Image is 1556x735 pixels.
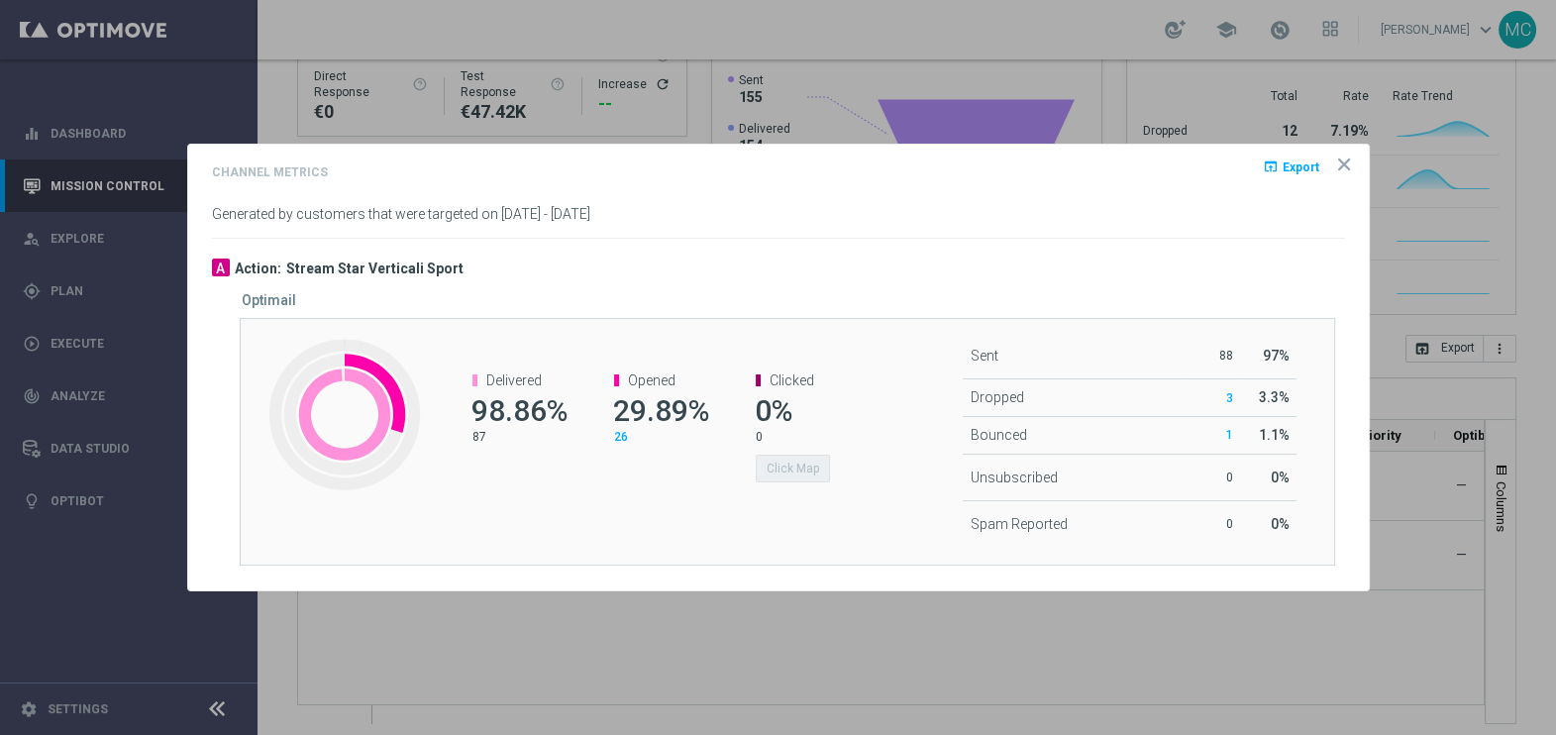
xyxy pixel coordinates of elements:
[971,470,1058,485] span: Unsubscribed
[1283,160,1319,174] span: Export
[756,429,848,445] p: 0
[628,372,675,388] span: Opened
[212,206,498,222] span: Generated by customers that were targeted on
[471,393,568,428] span: 98.86%
[1258,427,1289,443] span: 1.1%
[235,260,281,277] h3: Action:
[1226,391,1233,405] span: 3
[755,393,792,428] span: 0%
[1270,470,1289,485] span: 0%
[971,389,1024,405] span: Dropped
[486,372,542,388] span: Delivered
[1262,348,1289,364] span: 97%
[1263,158,1279,174] i: open_in_browser
[242,292,296,308] h5: Optimail
[212,259,230,276] div: A
[614,430,628,444] span: 26
[472,429,565,445] p: 87
[1193,348,1233,364] p: 88
[971,516,1068,532] span: Spam Reported
[1258,389,1289,405] span: 3.3%
[1334,155,1354,174] opti-icon: icon
[1270,516,1289,532] span: 0%
[770,372,814,388] span: Clicked
[971,348,998,364] span: Sent
[756,455,830,482] button: Click Map
[286,260,464,277] h3: Stream Star Verticali Sport
[1193,516,1233,532] p: 0
[212,165,328,179] h4: Channel Metrics
[971,427,1027,443] span: Bounced
[1226,428,1233,442] span: 1
[1193,470,1233,485] p: 0
[1261,155,1321,178] button: open_in_browser Export
[501,206,590,222] span: [DATE] - [DATE]
[613,393,709,428] span: 29.89%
